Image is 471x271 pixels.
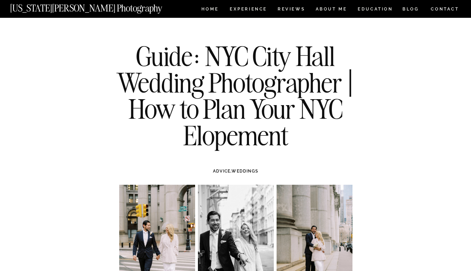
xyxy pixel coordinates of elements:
a: CONTACT [430,5,459,13]
a: Experience [230,7,266,13]
a: EDUCATION [357,7,394,13]
a: [US_STATE][PERSON_NAME] Photography [10,3,186,9]
a: BLOG [402,7,419,13]
h3: , [134,168,337,174]
a: WEDDINGS [231,169,258,174]
a: ADVICE [213,169,230,174]
a: ABOUT ME [315,7,347,13]
h1: Guide: NYC City Hall Wedding Photographer | How to Plan Your NYC Elopement [109,43,363,148]
a: REVIEWS [278,7,304,13]
a: HOME [200,7,220,13]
